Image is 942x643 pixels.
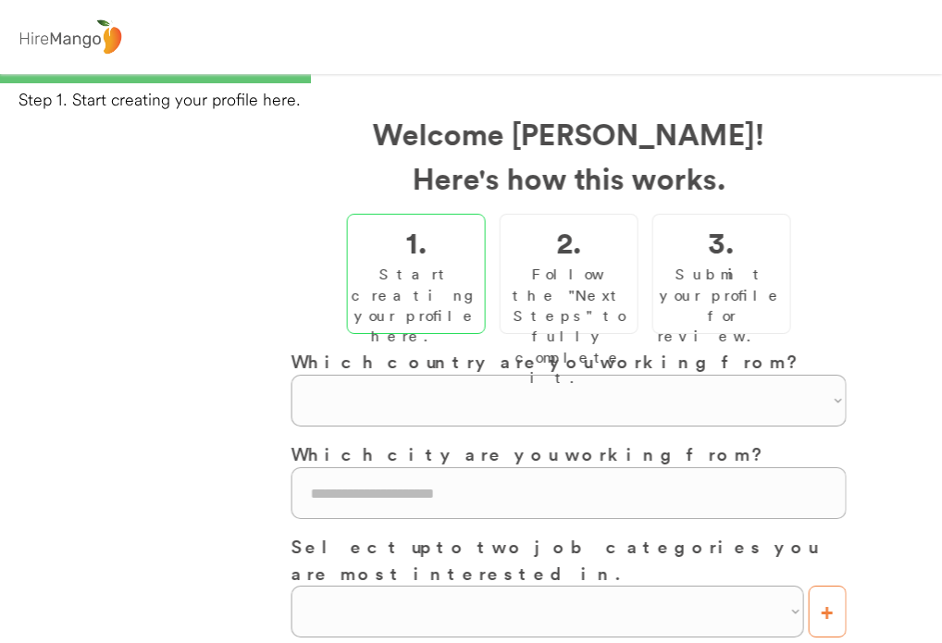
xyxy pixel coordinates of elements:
h2: 1. [405,219,427,264]
div: Start creating your profile here. [352,264,481,347]
h3: Select up to two job categories you are most interested in. [291,533,847,586]
div: 33% [4,74,938,83]
h2: Welcome [PERSON_NAME]! Here's how this works. [291,111,847,200]
div: Submit your profile for review. [658,264,786,347]
h3: Which country are you working from? [291,348,847,375]
button: + [809,586,847,637]
h3: Which city are you working from? [291,440,847,467]
h2: 3. [709,219,735,264]
div: Follow the "Next Steps" to fully complete it. [505,264,633,388]
img: logo%20-%20hiremango%20gray.png [14,16,127,59]
div: Step 1. Start creating your profile here. [19,88,942,111]
h2: 2. [556,219,581,264]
